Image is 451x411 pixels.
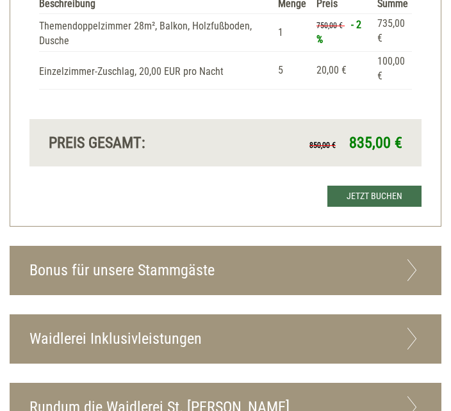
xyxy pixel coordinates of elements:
span: 20,00 € [316,64,347,76]
span: 850,00 € [309,141,336,150]
td: Einzelzimmer-Zuschlag, 20,00 EUR pro Nacht [39,52,273,90]
td: 5 [273,52,311,90]
span: 750,00 € [316,21,343,30]
td: Themendoppelzimmer 28m², Balkon, Holzfußboden, Dusche [39,14,273,52]
div: Bonus für unsere Stammgäste [10,246,441,294]
div: Waidlerei Inklusivleistungen [10,315,441,363]
td: 735,00 € [372,14,412,52]
span: 835,00 € [349,134,402,152]
div: Preis gesamt: [39,132,225,154]
td: 1 [273,14,311,52]
td: 100,00 € [372,52,412,90]
a: Jetzt buchen [327,186,422,207]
